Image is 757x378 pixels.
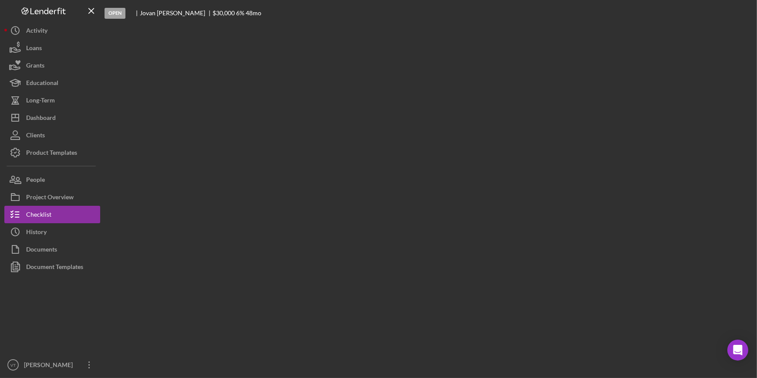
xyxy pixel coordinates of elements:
[26,109,56,129] div: Dashboard
[4,39,100,57] button: Loans
[22,356,78,376] div: [PERSON_NAME]
[26,206,51,225] div: Checklist
[236,10,244,17] div: 6 %
[4,223,100,241] button: History
[26,241,57,260] div: Documents
[26,74,58,94] div: Educational
[213,9,235,17] span: $30,000
[26,188,74,208] div: Project Overview
[4,126,100,144] button: Clients
[4,241,100,258] button: Documents
[26,126,45,146] div: Clients
[727,340,748,361] div: Open Intercom Messenger
[4,188,100,206] button: Project Overview
[4,258,100,276] button: Document Templates
[140,10,213,17] div: Jovan [PERSON_NAME]
[26,144,77,163] div: Product Templates
[26,57,44,76] div: Grants
[26,258,83,278] div: Document Templates
[26,22,47,41] div: Activity
[26,39,42,59] div: Loans
[4,92,100,109] button: Long-Term
[26,223,47,243] div: History
[4,356,100,374] button: VT[PERSON_NAME]
[105,8,125,19] div: Open
[246,10,261,17] div: 48 mo
[4,144,100,161] button: Product Templates
[4,74,100,92] button: Educational
[4,22,100,39] button: Activity
[4,206,100,223] button: Checklist
[4,57,100,74] button: Grants
[4,109,100,126] button: Dashboard
[26,171,45,191] div: People
[4,171,100,188] button: People
[10,363,16,368] text: VT
[26,92,55,111] div: Long-Term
